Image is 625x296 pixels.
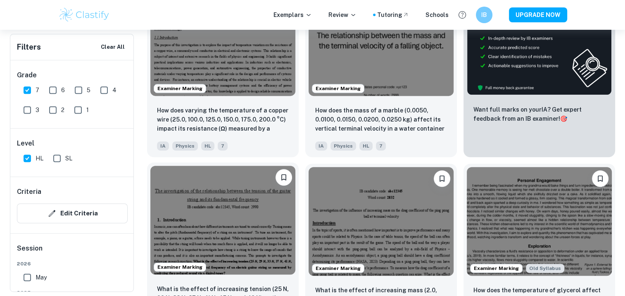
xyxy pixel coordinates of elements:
[315,141,327,150] span: IA
[157,141,169,150] span: IA
[17,41,41,53] h6: Filters
[36,154,43,163] span: HL
[58,7,111,23] img: Clastify logo
[467,167,612,276] img: Physics IA example thumbnail: How does the temperature of glycerol aff
[376,141,386,150] span: 7
[17,243,128,260] h6: Session
[309,167,454,276] img: Physics IA example thumbnail: What is the effect of increasing mass (2
[592,170,608,187] button: Bookmark
[476,7,492,23] button: IB
[99,41,127,53] button: Clear All
[312,265,364,272] span: Examiner Marking
[328,10,356,19] p: Review
[526,264,564,273] span: Old Syllabus
[455,8,469,22] button: Help and Feedback
[172,141,198,150] span: Physics
[473,105,605,123] p: Want full marks on your IA ? Get expert feedback from an IB examiner!
[17,187,41,197] h6: Criteria
[157,106,289,134] p: How does varying the temperature of a copper wire (25.0, 100.0, 125.0, 150.0, 175.0, 200.0 °C) im...
[425,10,449,19] a: Schools
[330,141,356,150] span: Physics
[315,106,447,134] p: How does the mass of a marble (0.0050, 0.0100, 0.0150, 0.0200, 0.0250 kg) affect its vertical ter...
[526,264,564,273] div: Starting from the May 2025 session, the Physics IA requirements have changed. It's OK to refer to...
[154,263,206,271] span: Examiner Marking
[150,166,295,275] img: Physics IA example thumbnail: What is the effect of increasing tension
[36,86,39,95] span: 7
[61,86,65,95] span: 6
[36,273,47,282] span: May
[434,170,450,187] button: Bookmark
[479,10,489,19] h6: IB
[87,86,90,95] span: 5
[359,141,373,150] span: HL
[65,154,72,163] span: SL
[312,85,364,92] span: Examiner Marking
[154,85,206,92] span: Examiner Marking
[61,105,64,115] span: 2
[273,10,312,19] p: Exemplars
[17,260,128,267] span: 2026
[36,105,39,115] span: 3
[218,141,228,150] span: 7
[276,169,292,186] button: Bookmark
[17,138,128,148] h6: Level
[112,86,116,95] span: 4
[86,105,89,115] span: 1
[471,265,522,272] span: Examiner Marking
[509,7,567,22] button: UPGRADE NOW
[560,115,567,122] span: 🎯
[201,141,214,150] span: HL
[17,70,128,80] h6: Grade
[17,203,128,223] button: Edit Criteria
[377,10,409,19] a: Tutoring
